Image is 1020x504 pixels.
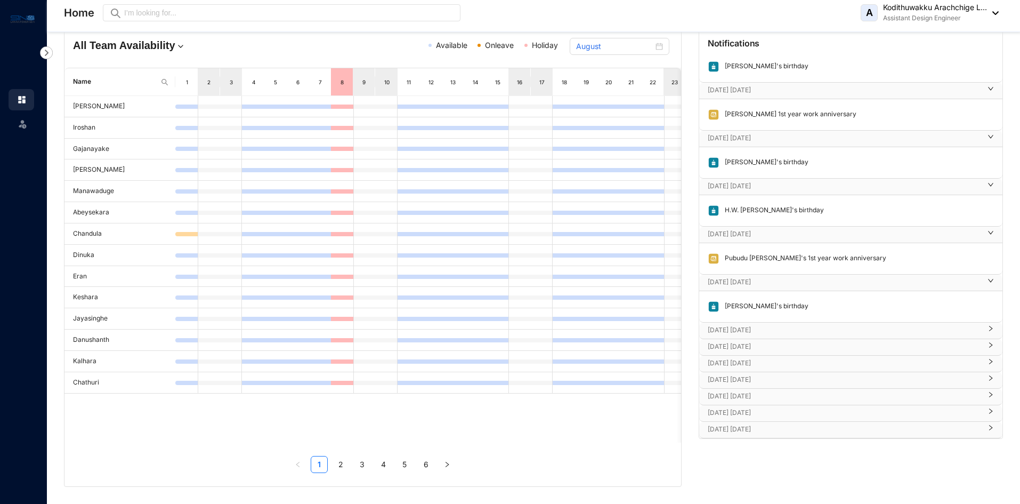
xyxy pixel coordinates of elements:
img: anniversary.d4fa1ee0abd6497b2d89d817e415bd57.svg [708,109,719,121]
div: 18 [560,77,569,87]
span: right [987,379,994,381]
p: [DATE] [DATE] [708,325,981,335]
td: Gajanayake [64,139,175,160]
a: 3 [354,457,370,473]
img: birthday.63217d55a54455b51415ef6ca9a78895.svg [708,205,719,217]
span: right [444,461,450,468]
div: 10 [383,77,391,87]
p: Pubudu [PERSON_NAME]'s 1st year work anniversary [719,253,886,265]
div: [DATE] [DATE] [699,323,1002,339]
div: 23 [671,77,679,87]
span: right [987,412,994,414]
span: right [987,330,994,332]
p: [DATE] [DATE] [708,133,981,143]
p: H.W. [PERSON_NAME]'s birthday [719,205,824,217]
li: 1 [311,456,328,473]
a: 4 [375,457,391,473]
td: Jayasinghe [64,308,175,330]
li: 2 [332,456,349,473]
p: [PERSON_NAME] 1st year work anniversary [719,109,856,121]
p: [DATE] [DATE] [708,374,981,385]
p: Home [64,5,94,20]
div: [DATE] [DATE] [699,405,1002,421]
a: 2 [333,457,349,473]
p: [DATE] [DATE] [708,391,981,402]
span: right [987,282,994,284]
p: Assistant Design Engineer [883,13,987,23]
span: Holiday [532,41,558,50]
div: 11 [404,77,413,87]
img: nav-icon-right.af6afadce00d159da59955279c43614e.svg [40,46,53,59]
li: 6 [417,456,434,473]
td: Chandula [64,223,175,245]
p: [PERSON_NAME]'s birthday [719,157,808,169]
p: [PERSON_NAME]'s birthday [719,301,808,313]
td: Danushanth [64,330,175,351]
a: 6 [418,457,434,473]
p: [PERSON_NAME]'s birthday [719,61,808,73]
h4: All Team Availability [73,38,272,53]
td: [PERSON_NAME] [64,96,175,117]
span: right [987,346,994,348]
p: [DATE] [DATE] [708,181,981,191]
div: 8 [338,77,346,87]
span: Onleave [485,41,514,50]
img: birthday.63217d55a54455b51415ef6ca9a78895.svg [708,61,719,73]
span: right [987,138,994,140]
li: 5 [396,456,413,473]
div: 5 [271,77,280,87]
img: leave-unselected.2934df6273408c3f84d9.svg [17,118,28,129]
div: 13 [449,77,457,87]
a: 5 [396,457,412,473]
p: Notifications [708,37,760,50]
img: birthday.63217d55a54455b51415ef6ca9a78895.svg [708,301,719,313]
p: [DATE] [DATE] [708,277,981,287]
div: 19 [582,77,590,87]
div: 21 [627,77,635,87]
img: dropdown-black.8e83cc76930a90b1a4fdb6d089b7bf3a.svg [987,11,999,15]
button: right [439,456,456,473]
span: right [987,429,994,431]
span: Name [73,77,156,87]
div: 2 [205,77,213,87]
div: 1 [183,77,191,87]
div: 22 [649,77,657,87]
div: [DATE] [DATE] [699,356,1002,372]
div: [DATE] [DATE] [699,422,1002,438]
span: left [295,461,301,468]
td: Manawaduge [64,181,175,202]
div: 15 [493,77,502,87]
span: right [987,396,994,398]
a: 1 [311,457,327,473]
td: Eran [64,266,175,287]
div: 7 [316,77,325,87]
span: right [987,234,994,236]
td: Abeysekara [64,202,175,223]
input: I’m looking for... [124,7,454,19]
div: 12 [427,77,435,87]
div: [DATE] [DATE] [699,339,1002,355]
span: A [866,8,873,18]
input: Select month [576,41,653,52]
div: 6 [294,77,302,87]
p: Kodithuwakku Arachchige L... [883,2,987,13]
li: 3 [353,456,370,473]
div: [DATE] [DATE] [699,179,1002,195]
div: 4 [249,77,258,87]
td: Kalhara [64,351,175,372]
div: 17 [538,77,546,87]
p: [DATE] [DATE] [708,229,981,239]
div: [DATE] [DATE] [699,389,1002,405]
td: Iroshan [64,117,175,139]
div: 9 [360,77,369,87]
img: birthday.63217d55a54455b51415ef6ca9a78895.svg [708,157,719,169]
p: [DATE] [DATE] [708,407,981,418]
span: right [987,186,994,188]
div: 3 [227,77,236,87]
p: [DATE] [DATE] [708,341,981,352]
li: 4 [375,456,392,473]
img: search.8ce656024d3affaeffe32e5b30621cb7.svg [160,78,169,86]
li: Home [9,89,34,110]
td: [PERSON_NAME] [64,159,175,181]
img: home.c6720e0a13eba0172344.svg [17,95,27,105]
